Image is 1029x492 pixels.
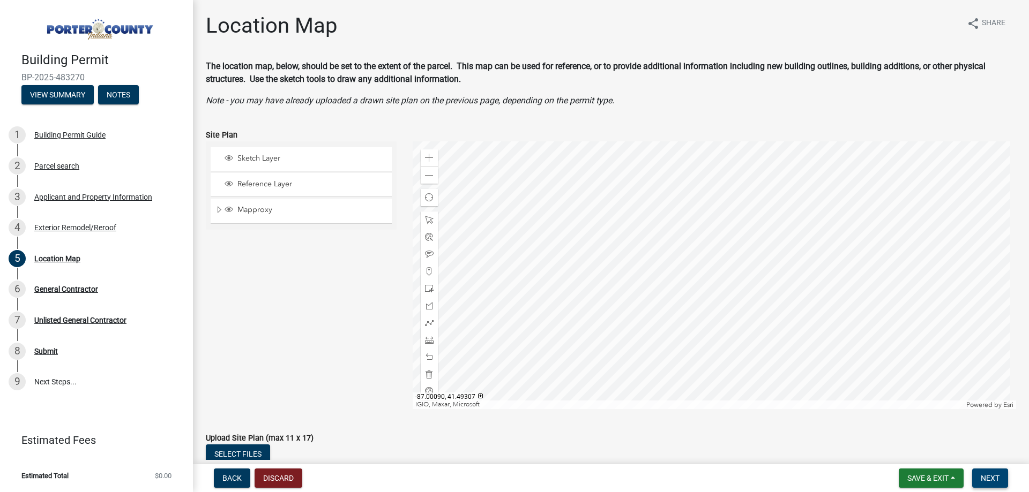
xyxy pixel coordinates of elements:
button: Discard [255,468,302,488]
div: Reference Layer [223,179,388,190]
span: Next [981,474,1000,482]
div: General Contractor [34,285,98,293]
div: 2 [9,157,26,175]
i: Note - you may have already uploaded a drawn site plan on the previous page, depending on the per... [206,95,614,105]
span: Share [982,17,1005,30]
div: Find my location [421,189,438,206]
span: Reference Layer [235,179,388,189]
div: 5 [9,250,26,267]
span: Back [222,474,242,482]
span: Expand [215,205,223,216]
button: Save & Exit [899,468,964,488]
div: 6 [9,281,26,298]
span: Sketch Layer [235,154,388,163]
div: Mapproxy [223,205,388,216]
strong: The location map, below, should be set to the extent of the parcel. This map can be used for refe... [206,61,986,84]
label: Site Plan [206,132,237,139]
i: share [967,17,980,30]
div: Submit [34,347,58,355]
div: Powered by [964,400,1016,409]
span: $0.00 [155,472,171,479]
button: Back [214,468,250,488]
button: View Summary [21,85,94,104]
ul: Layer List [210,145,393,226]
button: shareShare [958,13,1014,34]
li: Mapproxy [211,199,392,223]
a: Estimated Fees [9,429,176,451]
div: 4 [9,219,26,236]
div: IGIO, Maxar, Microsoft [413,400,964,409]
a: Esri [1003,401,1013,408]
img: Porter County, Indiana [21,11,176,41]
wm-modal-confirm: Notes [98,91,139,100]
label: Upload Site Plan (max 11 x 17) [206,435,314,442]
div: Sketch Layer [223,154,388,164]
span: Estimated Total [21,472,69,479]
button: Notes [98,85,139,104]
div: 8 [9,343,26,360]
div: Applicant and Property Information [34,193,152,201]
div: 7 [9,312,26,329]
h1: Location Map [206,13,337,39]
span: Save & Exit [907,474,949,482]
li: Reference Layer [211,173,392,197]
li: Sketch Layer [211,147,392,171]
div: Unlisted General Contractor [34,316,126,324]
div: Building Permit Guide [34,131,106,139]
span: Mapproxy [235,205,388,215]
button: Select files [206,444,270,464]
div: Parcel search [34,162,79,170]
h4: Building Permit [21,52,184,68]
div: Exterior Remodel/Reroof [34,224,116,231]
wm-modal-confirm: Summary [21,91,94,100]
div: Zoom in [421,149,438,166]
div: 9 [9,373,26,390]
button: Next [972,468,1008,488]
div: 1 [9,126,26,143]
div: Zoom out [421,166,438,184]
div: 3 [9,188,26,206]
div: Location Map [34,255,80,262]
span: BP-2025-483270 [21,72,171,82]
